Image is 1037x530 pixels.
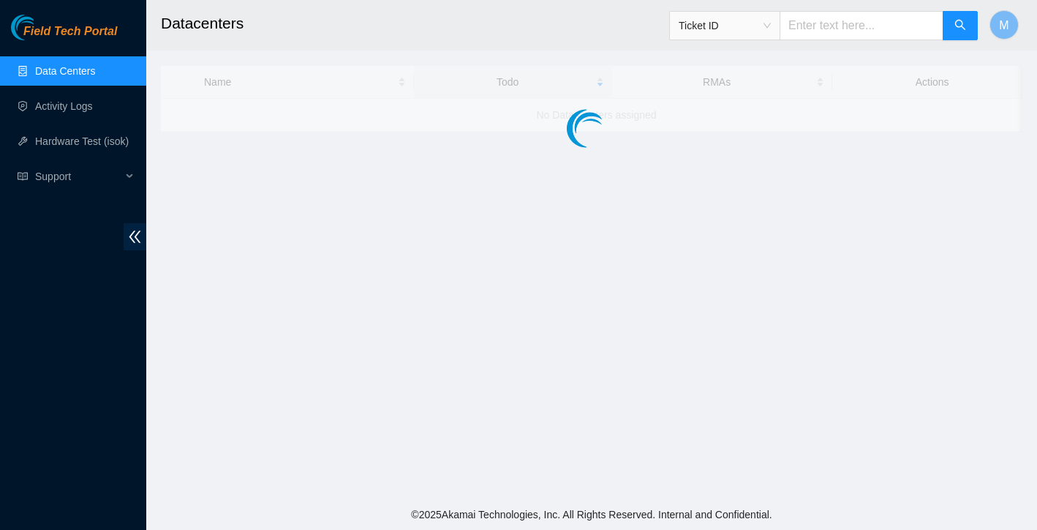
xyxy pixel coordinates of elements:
[35,100,93,112] a: Activity Logs
[146,499,1037,530] footer: © 2025 Akamai Technologies, Inc. All Rights Reserved. Internal and Confidential.
[989,10,1019,40] button: M
[999,16,1008,34] span: M
[943,11,978,40] button: search
[11,26,117,45] a: Akamai TechnologiesField Tech Portal
[23,25,117,39] span: Field Tech Portal
[18,171,28,182] span: read
[11,15,74,40] img: Akamai Technologies
[124,223,146,250] span: double-left
[780,11,943,40] input: Enter text here...
[35,65,95,77] a: Data Centers
[35,135,129,147] a: Hardware Test (isok)
[954,19,966,33] span: search
[35,162,121,191] span: Support
[679,15,771,37] span: Ticket ID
